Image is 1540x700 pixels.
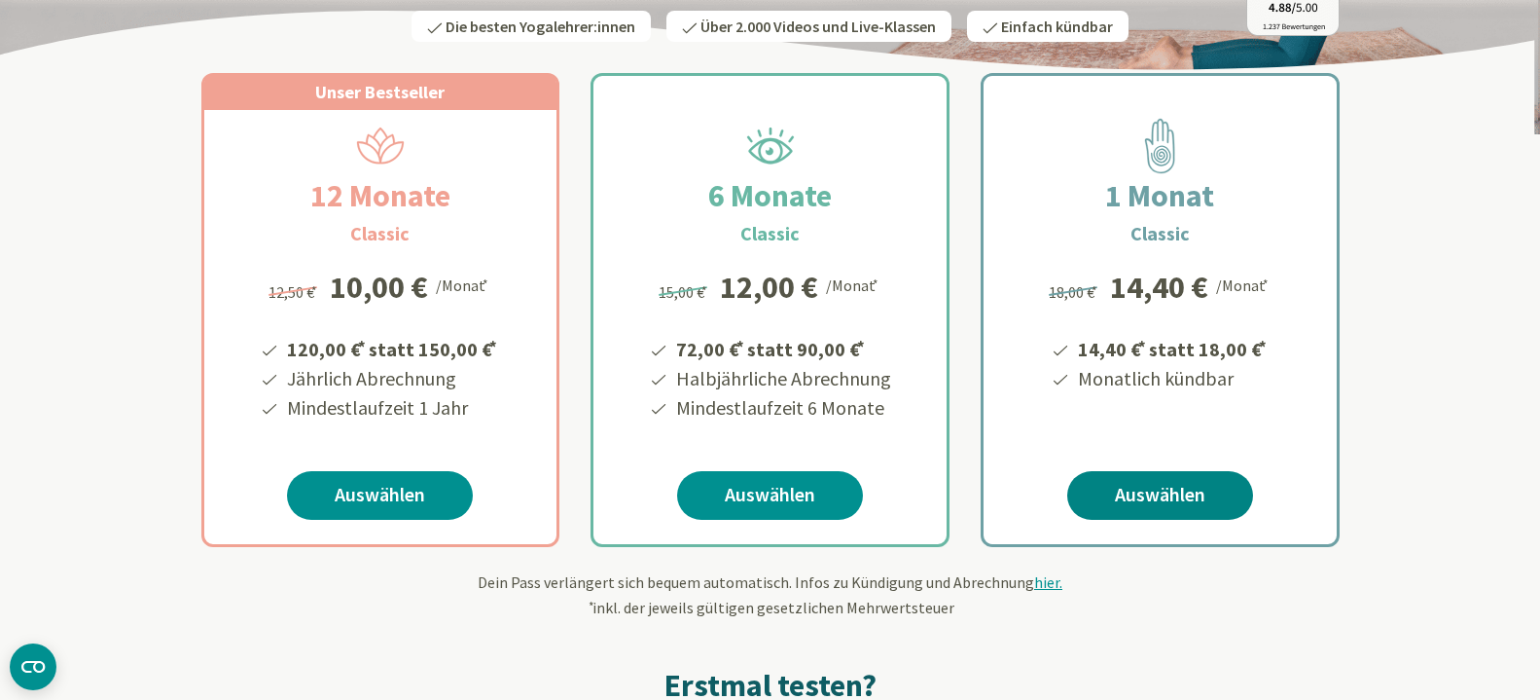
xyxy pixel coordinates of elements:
[446,17,635,36] span: Die besten Yogalehrer:innen
[1130,219,1190,248] h3: Classic
[436,272,491,297] div: /Monat
[700,17,936,36] span: Über 2.000 Videos und Live-Klassen
[673,364,891,393] li: Halbjährliche Abrechnung
[1216,272,1271,297] div: /Monat
[201,571,1340,619] div: Dein Pass verlängert sich bequem automatisch. Infos zu Kündigung und Abrechnung
[264,172,497,219] h2: 12 Monate
[287,471,473,520] a: Auswählen
[1067,471,1253,520] a: Auswählen
[1001,17,1113,36] span: Einfach kündbar
[587,598,954,617] span: inkl. der jeweils gültigen gesetzlichen Mehrwertsteuer
[1075,364,1270,393] li: Monatlich kündbar
[826,272,881,297] div: /Monat
[673,393,891,423] li: Mindestlaufzeit 6 Monate
[662,172,878,219] h2: 6 Monate
[1034,572,1062,592] span: hier.
[1110,272,1208,303] div: 14,40 €
[659,282,710,302] span: 15,00 €
[284,364,500,393] li: Jährlich Abrechnung
[350,219,410,248] h3: Classic
[720,272,818,303] div: 12,00 €
[269,282,320,302] span: 12,50 €
[284,331,500,364] li: 120,00 € statt 150,00 €
[1058,172,1261,219] h2: 1 Monat
[1075,331,1270,364] li: 14,40 € statt 18,00 €
[740,219,800,248] h3: Classic
[315,81,445,103] span: Unser Bestseller
[677,471,863,520] a: Auswählen
[10,644,56,690] button: CMP-Widget öffnen
[330,272,428,303] div: 10,00 €
[284,393,500,423] li: Mindestlaufzeit 1 Jahr
[673,331,891,364] li: 72,00 € statt 90,00 €
[1049,282,1100,302] span: 18,00 €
